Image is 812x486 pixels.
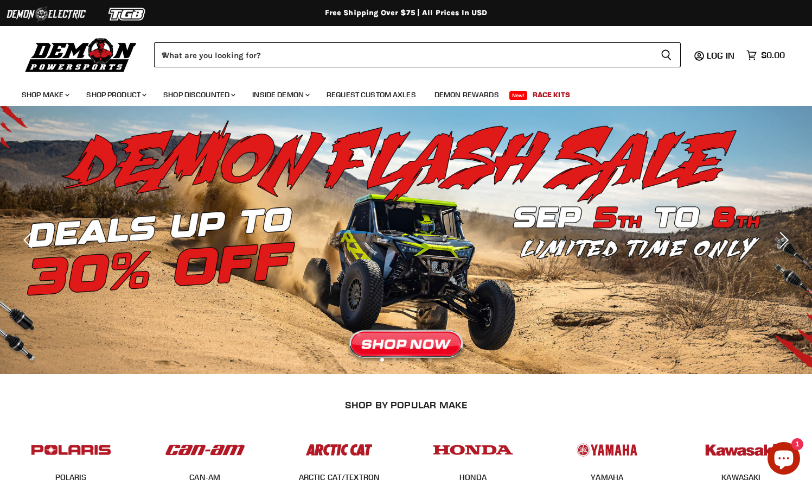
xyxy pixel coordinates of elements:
input: When autocomplete results are available use up and down arrows to review and enter to select [154,42,652,67]
img: POPULAR_MAKE_logo_3_027535af-6171-4c5e-a9bc-f0eccd05c5d6.jpg [297,433,381,466]
span: POLARIS [55,472,87,483]
span: CAN-AM [189,472,220,483]
span: Log in [707,50,734,61]
span: ARCTIC CAT/TEXTRON [299,472,380,483]
li: Page dot 5 [428,358,432,362]
li: Page dot 3 [404,358,408,362]
form: Product [154,42,681,67]
img: POPULAR_MAKE_logo_1_adc20308-ab24-48c4-9fac-e3c1a623d575.jpg [163,433,247,466]
img: Demon Powersports [22,35,140,74]
a: Log in [702,51,741,60]
img: POPULAR_MAKE_logo_4_4923a504-4bac-4306-a1be-165a52280178.jpg [431,433,515,466]
a: Request Custom Axles [318,84,424,106]
a: Inside Demon [244,84,316,106]
button: Next [771,229,793,251]
span: YAMAHA [591,472,623,483]
li: Page dot 2 [392,358,396,362]
span: HONDA [459,472,487,483]
span: $0.00 [761,50,785,60]
a: Shop Discounted [155,84,242,106]
a: Demon Rewards [426,84,507,106]
li: Page dot 1 [380,358,384,362]
a: ARCTIC CAT/TEXTRON [299,472,380,482]
img: TGB Logo 2 [87,4,168,24]
span: New! [509,91,528,100]
a: Shop Product [78,84,153,106]
a: HONDA [459,472,487,482]
li: Page dot 4 [416,358,420,362]
h2: SHOP BY POPULAR MAKE [14,399,799,411]
a: Shop Make [14,84,76,106]
ul: Main menu [14,79,782,106]
a: CAN-AM [189,472,220,482]
img: POPULAR_MAKE_logo_2_dba48cf1-af45-46d4-8f73-953a0f002620.jpg [29,433,113,466]
a: POLARIS [55,472,87,482]
img: POPULAR_MAKE_logo_5_20258e7f-293c-4aac-afa8-159eaa299126.jpg [565,433,649,466]
button: Search [652,42,681,67]
a: KAWASAKI [721,472,760,482]
img: Demon Electric Logo 2 [5,4,87,24]
inbox-online-store-chat: Shopify online store chat [764,442,803,477]
span: KAWASAKI [721,472,760,483]
button: Previous [19,229,41,251]
a: YAMAHA [591,472,623,482]
a: Race Kits [525,84,578,106]
img: POPULAR_MAKE_logo_6_76e8c46f-2d1e-4ecc-b320-194822857d41.jpg [699,433,783,466]
a: $0.00 [741,47,790,63]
